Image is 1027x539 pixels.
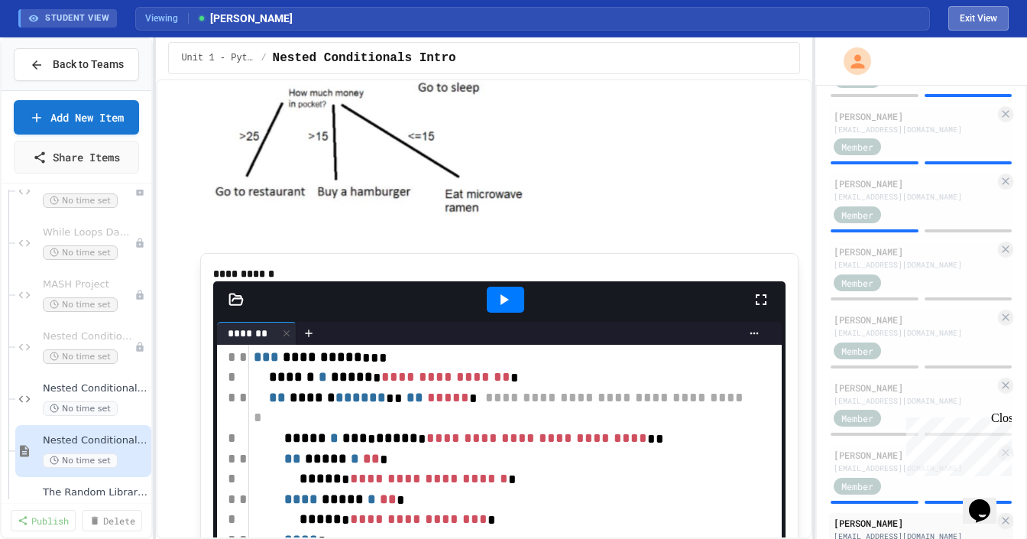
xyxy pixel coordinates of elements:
span: Member [841,479,873,493]
button: Back to Teams [14,48,139,81]
span: No time set [43,401,118,416]
div: [EMAIL_ADDRESS][DOMAIN_NAME] [834,124,995,135]
div: [EMAIL_ADDRESS][DOMAIN_NAME] [834,259,995,271]
span: Member [841,140,873,154]
span: Member [841,276,873,290]
span: / [261,52,266,64]
div: [PERSON_NAME] [834,448,995,462]
a: Publish [11,510,76,531]
span: Member [841,344,873,358]
div: [EMAIL_ADDRESS][DOMAIN_NAME] [834,327,995,339]
span: No time set [43,245,118,260]
span: No time set [43,193,118,208]
div: [PERSON_NAME] [834,109,995,123]
a: Delete [82,510,142,531]
span: [PERSON_NAME] [196,11,293,27]
span: MASH Project [43,278,134,291]
span: Nested Conditionals Intro [273,49,456,67]
div: Unpublished [134,342,145,352]
span: Nested Conditionals PART 1 [43,382,148,395]
span: STUDENT VIEW [45,12,109,25]
iframe: chat widget [900,411,1012,476]
span: No time set [43,453,118,468]
span: Nested Conditionals Intro [43,434,148,447]
span: Back to Teams [53,57,124,73]
div: Chat with us now!Close [6,6,105,97]
div: [PERSON_NAME] [834,516,995,530]
button: Exit student view [948,6,1009,31]
div: [EMAIL_ADDRESS][DOMAIN_NAME] [834,191,995,203]
div: [EMAIL_ADDRESS][DOMAIN_NAME] [834,395,995,407]
div: [PERSON_NAME] [834,245,995,258]
div: My Account [828,44,875,79]
span: Unit 1 - Python Basics [181,52,254,64]
a: Add New Item [14,100,139,135]
div: Unpublished [134,290,145,300]
div: [PERSON_NAME] [834,177,995,190]
span: No time set [43,349,118,364]
a: Share Items [14,141,139,174]
div: [PERSON_NAME] [834,381,995,395]
span: Member [841,411,873,425]
span: The Random Library Continued [43,486,148,499]
div: Unpublished [134,186,145,196]
iframe: chat widget [963,478,1012,524]
span: No time set [43,297,118,312]
div: [PERSON_NAME] [834,313,995,326]
span: Member [841,208,873,222]
span: Viewing [145,11,189,25]
div: Unpublished [134,238,145,248]
div: [EMAIL_ADDRESS][DOMAIN_NAME] [834,463,995,474]
span: While Loops Day 1 [43,226,134,239]
span: Nested Conditionals PART 2 [43,330,134,343]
